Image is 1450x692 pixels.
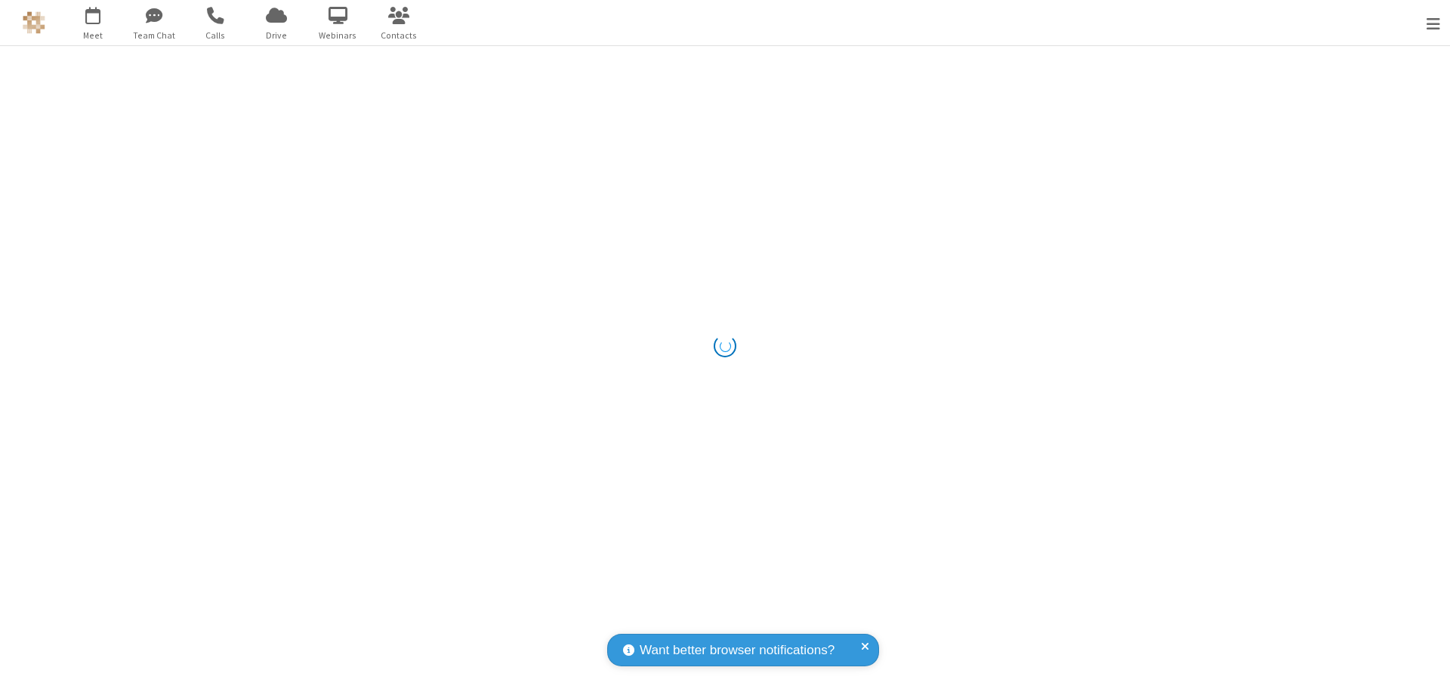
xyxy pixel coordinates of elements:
span: Calls [187,29,244,42]
span: Webinars [310,29,366,42]
img: QA Selenium DO NOT DELETE OR CHANGE [23,11,45,34]
span: Meet [65,29,122,42]
span: Contacts [371,29,427,42]
span: Want better browser notifications? [640,641,835,660]
span: Drive [248,29,305,42]
span: Team Chat [126,29,183,42]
